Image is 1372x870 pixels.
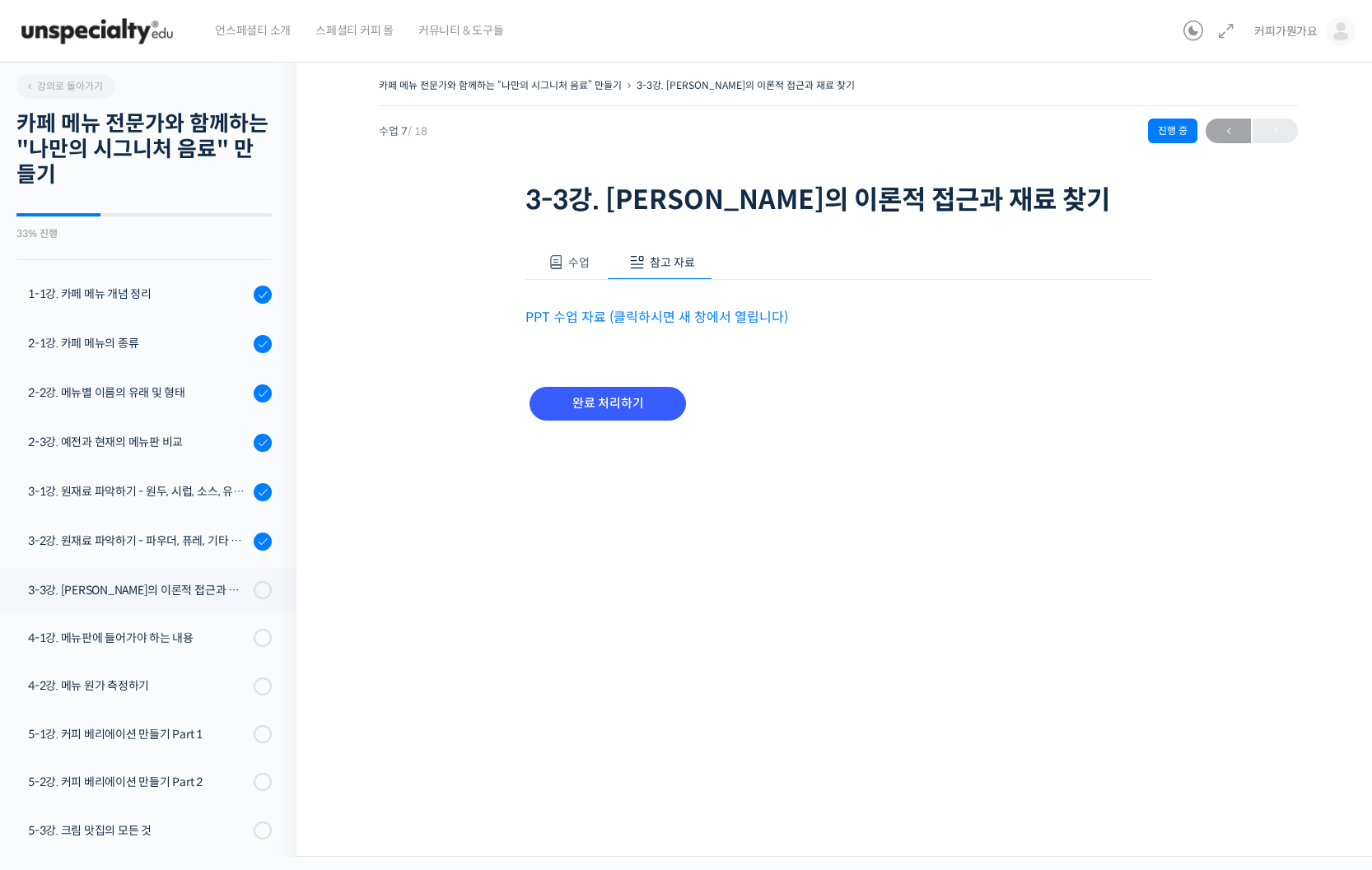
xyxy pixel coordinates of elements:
[525,184,1151,216] h1: 3-3강. [PERSON_NAME]의 이론적 접근과 재료 찾기
[28,821,249,840] div: 5-3강. 크림 맛집의 모든 것
[52,547,62,560] span: 홈
[650,255,695,270] span: 참고 자료
[212,522,316,563] a: 설정
[28,773,249,791] div: 5-2강. 커피 베리에이션 만들기 Part 2
[28,677,249,695] div: 4-2강. 메뉴 원가 측정하기
[28,334,249,352] div: 2-1강. 카페 메뉴의 종류
[254,547,274,560] span: 설정
[28,384,249,402] div: 2-2강. 메뉴별 이름의 유래 및 형태
[530,387,686,421] input: 완료 처리하기
[28,629,249,647] div: 4-1강. 메뉴판에 들어가야 하는 내용
[568,255,590,270] span: 수업
[525,309,788,326] a: PPT 수업 자료 (클릭하시면 새 창에서 열립니다)
[28,482,249,500] div: 3-1강. 원재료 파악하기 - 원두, 시럽, 소스, 유제품
[637,79,855,91] a: 3-3강. [PERSON_NAME]의 이론적 접근과 재료 찾기
[16,74,115,99] a: 강의로 돌아가기
[28,433,249,451] div: 2-3강. 예전과 현재의 메뉴판 비교
[1148,119,1197,143] div: 진행 중
[28,581,249,599] div: 3-3강. [PERSON_NAME]의 이론적 접근과 재료 찾기
[16,111,272,188] h2: 카페 메뉴 전문가와 함께하는 "나만의 시그니처 음료" 만들기
[408,124,427,138] span: / 18
[379,126,427,137] span: 수업 7
[25,80,103,92] span: 강의로 돌아가기
[28,532,249,550] div: 3-2강. 원재료 파악하기 - 파우더, 퓨레, 기타 잔 쉐입, 사용도구
[109,522,212,563] a: 대화
[151,547,170,561] span: 대화
[379,79,622,91] a: 카페 메뉴 전문가와 함께하는 “나만의 시그니처 음료” 만들기
[5,522,109,563] a: 홈
[28,285,249,303] div: 1-1강. 카페 메뉴 개념 정리
[28,725,249,743] div: 5-1강. 커피 베리에이션 만들기 Part 1
[1206,119,1251,143] a: ←이전
[16,229,272,239] div: 33% 진행
[1254,24,1318,39] span: 커피가뭔가요
[1206,120,1251,142] span: ←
